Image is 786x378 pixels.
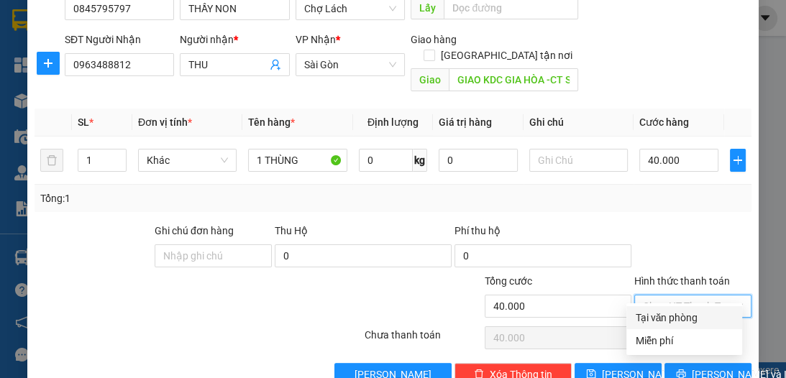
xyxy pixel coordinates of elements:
span: VP Nhận [296,34,336,45]
div: Phí thu hộ [454,223,631,244]
input: VD: Bàn, Ghế [248,149,347,172]
div: Chợ Lách [12,12,127,29]
div: SĐT Người Nhận [65,32,174,47]
div: 0833171743 [12,47,127,67]
span: Giá trị hàng [439,116,492,128]
input: 0 [439,149,518,172]
span: Gửi: [12,14,35,29]
input: Ghi Chú [529,149,628,172]
span: Cước hàng [639,116,689,128]
span: [GEOGRAPHIC_DATA] tận nơi [435,47,578,63]
label: Ghi chú đơn hàng [155,225,234,236]
button: plus [37,52,60,75]
div: 30.000 [11,75,129,93]
button: plus [730,149,746,172]
div: 0906322132 [137,47,261,67]
input: Dọc đường [449,68,578,91]
th: Ghi chú [524,109,634,137]
span: Thu Hộ [275,225,308,236]
label: Hình thức thanh toán [634,275,730,287]
span: SL [78,116,89,128]
div: THÊM [12,29,127,47]
span: Giao [411,68,449,91]
div: Tại văn phòng [635,310,734,326]
span: Nhận: [137,14,172,29]
span: CR : [11,77,33,92]
button: delete [40,149,63,172]
span: Sài Gòn [304,54,396,75]
span: Định lượng [367,116,419,128]
span: Khác [147,149,228,171]
span: Tổng cước [485,275,532,287]
input: Ghi chú đơn hàng [155,244,272,267]
div: Tên hàng: 1T ( : 1 ) [12,101,261,119]
span: Giao hàng [411,34,457,45]
span: user-add [270,59,281,70]
span: SL [114,100,134,120]
span: plus [37,57,59,69]
div: Người nhận [180,32,289,47]
div: Tổng: 1 [40,190,305,206]
div: Miễn phí [635,333,734,349]
span: kg [413,149,427,172]
div: THÀNH NHỰT [137,29,261,47]
span: Đơn vị tính [138,116,192,128]
div: Sài Gòn [137,12,261,29]
span: plus [731,155,745,166]
div: Chưa thanh toán [363,327,483,352]
span: Tên hàng [248,116,295,128]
